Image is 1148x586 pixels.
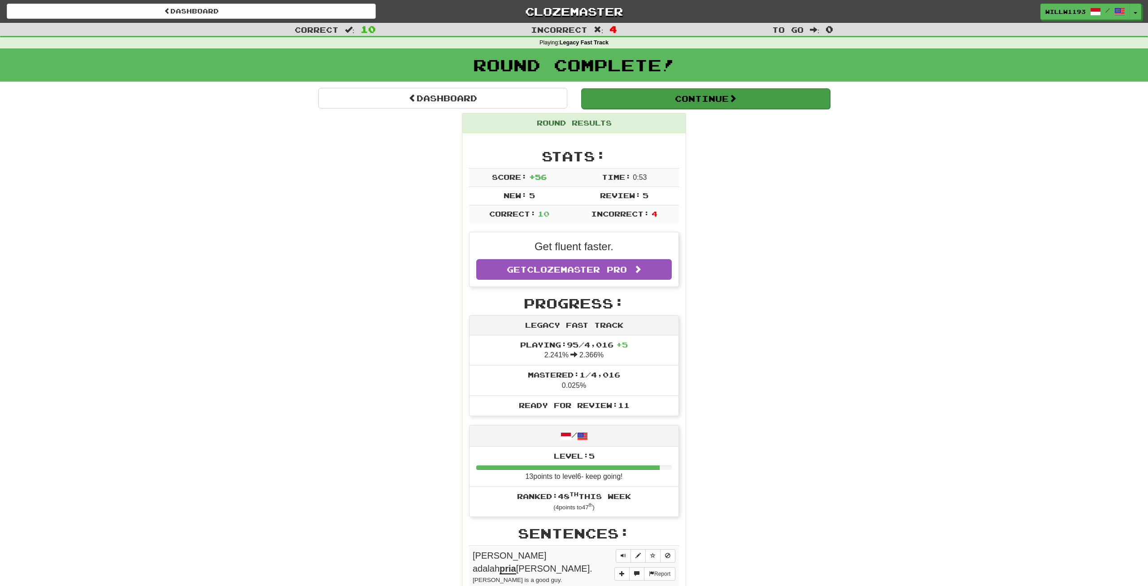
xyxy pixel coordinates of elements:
span: To go [772,25,804,34]
div: More sentence controls [614,567,675,581]
li: 2.241% 2.366% [470,335,678,366]
span: + 56 [529,173,547,181]
span: Review: [600,191,641,200]
li: 13 points to level 6 - keep going! [470,447,678,487]
span: 0 [826,24,833,35]
span: Ranked: 48 this week [517,492,631,500]
span: Incorrect [531,25,587,34]
span: + 5 [616,340,628,349]
button: Continue [581,88,830,109]
h2: Progress: [469,296,679,311]
strong: Legacy Fast Track [560,39,609,46]
span: [PERSON_NAME] adalah [PERSON_NAME]. [473,551,592,574]
sup: th [570,491,578,497]
span: Mastered: 1 / 4,016 [528,370,620,379]
div: Sentence controls [616,549,675,563]
button: Toggle favorite [645,549,661,563]
button: Edit sentence [631,549,646,563]
span: Correct: [489,209,536,218]
span: : [345,26,355,34]
sup: th [589,503,593,508]
span: Ready for Review: 11 [519,401,630,409]
small: ( 4 points to 47 ) [553,504,595,511]
button: Play sentence audio [616,549,631,563]
button: Report [644,567,675,581]
span: / [1105,7,1110,13]
span: willw1193 [1045,8,1086,16]
h1: Round Complete! [3,56,1145,74]
button: Add sentence to collection [614,567,630,581]
span: Incorrect: [591,209,649,218]
span: 5 [529,191,535,200]
a: willw1193 / [1040,4,1130,20]
span: Score: [492,173,527,181]
small: [PERSON_NAME] is a good guy. [473,577,562,583]
span: 0 : 53 [633,174,647,181]
span: 10 [361,24,376,35]
span: Clozemaster Pro [527,265,627,274]
li: 0.025% [470,365,678,396]
div: Legacy Fast Track [470,316,678,335]
span: Correct [295,25,339,34]
span: Time: [602,173,631,181]
a: Dashboard [318,88,567,109]
div: / [470,425,678,447]
button: Toggle ignore [660,549,675,563]
h2: Sentences: [469,526,679,541]
span: Level: 5 [554,451,595,460]
span: : [810,26,820,34]
span: 4 [652,209,657,218]
span: 5 [643,191,648,200]
a: Clozemaster [389,4,758,19]
span: 10 [538,209,549,218]
span: New: [504,191,527,200]
span: : [594,26,604,34]
h2: Stats: [469,149,679,164]
div: Round Results [462,113,686,133]
a: Dashboard [7,4,376,19]
p: Get fluent faster. [476,239,672,254]
span: 4 [609,24,617,35]
a: GetClozemaster Pro [476,259,672,280]
span: Playing: 95 / 4,016 [520,340,628,349]
u: pria [500,564,516,574]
